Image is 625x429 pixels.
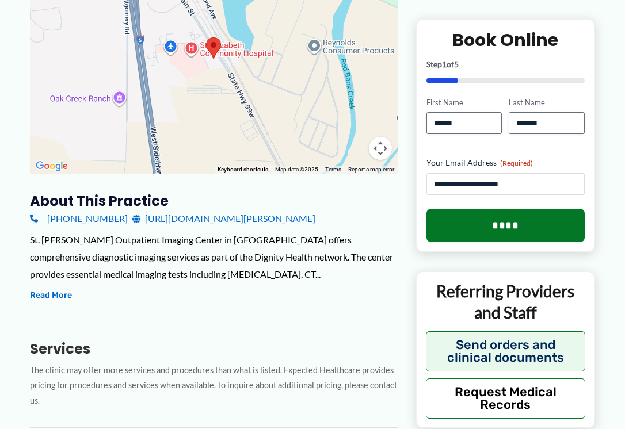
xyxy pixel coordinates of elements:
[30,210,128,227] a: [PHONE_NUMBER]
[30,192,398,210] h3: About this practice
[30,231,398,282] div: St. [PERSON_NAME] Outpatient Imaging Center in [GEOGRAPHIC_DATA] offers comprehensive diagnostic ...
[275,166,318,173] span: Map data ©2025
[33,159,71,174] a: Open this area in Google Maps (opens a new window)
[426,158,585,169] label: Your Email Address
[500,159,533,168] span: (Required)
[426,281,585,323] p: Referring Providers and Staff
[33,159,71,174] img: Google
[132,210,315,227] a: [URL][DOMAIN_NAME][PERSON_NAME]
[30,363,398,409] p: The clinic may offer more services and procedures than what is listed. Expected Healthcare provid...
[218,166,268,174] button: Keyboard shortcuts
[348,166,394,173] a: Report a map error
[426,60,585,68] p: Step of
[426,97,502,108] label: First Name
[454,59,459,69] span: 5
[509,97,585,108] label: Last Name
[426,378,585,419] button: Request Medical Records
[426,29,585,51] h2: Book Online
[426,331,585,371] button: Send orders and clinical documents
[369,137,392,160] button: Map camera controls
[30,340,398,358] h3: Services
[30,289,72,302] button: Read More
[442,59,447,69] span: 1
[325,166,341,173] a: Terms (opens in new tab)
